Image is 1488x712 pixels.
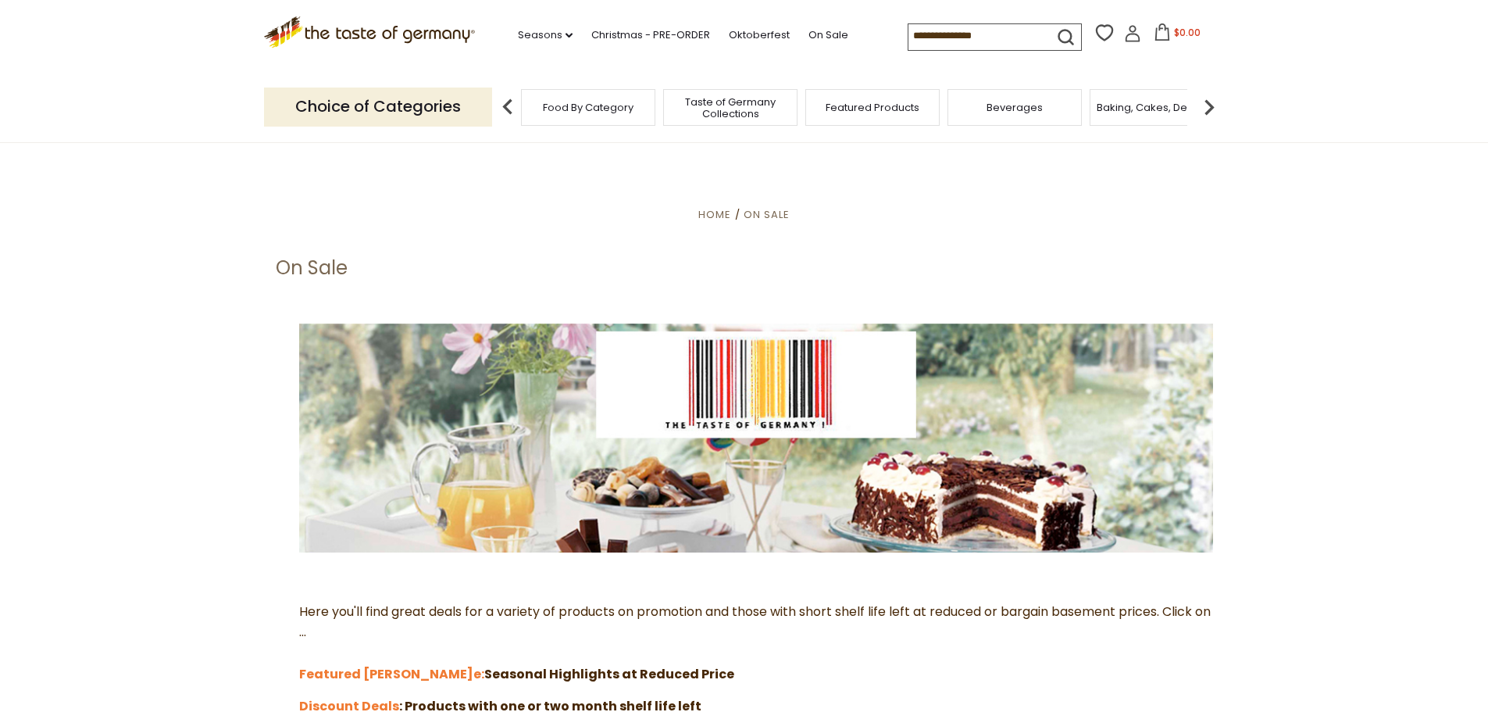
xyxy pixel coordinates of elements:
[1097,102,1218,113] a: Baking, Cakes, Desserts
[808,27,848,44] a: On Sale
[492,91,523,123] img: previous arrow
[698,207,731,222] a: Home
[668,96,793,120] a: Taste of Germany Collections
[1194,91,1225,123] img: next arrow
[473,665,484,683] a: e:
[299,603,1211,683] span: Here you'll find great deals for a variety of products on promotion and those with short shelf li...
[473,665,734,683] strong: Seasonal Highlights at Reduced Price
[264,88,492,126] p: Choice of Categories
[744,207,790,222] a: On Sale
[591,27,710,44] a: Christmas - PRE-ORDER
[1174,26,1201,39] span: $0.00
[1144,23,1211,47] button: $0.00
[299,324,1213,553] img: the-taste-of-germany-barcode-3.jpg
[276,256,348,280] h1: On Sale
[518,27,573,44] a: Seasons
[543,102,633,113] a: Food By Category
[826,102,919,113] a: Featured Products
[729,27,790,44] a: Oktoberfest
[987,102,1043,113] a: Beverages
[299,665,473,683] a: Featured [PERSON_NAME]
